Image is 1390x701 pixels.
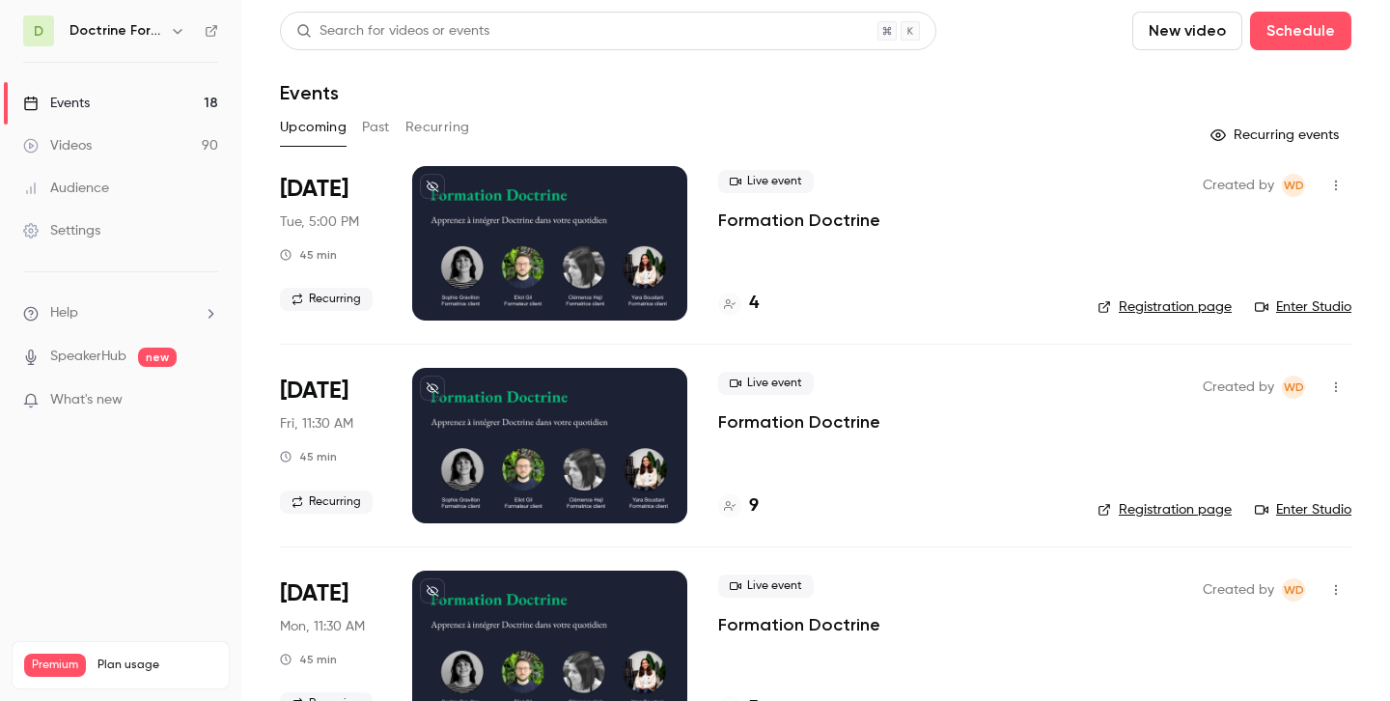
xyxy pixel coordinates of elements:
[280,578,348,609] span: [DATE]
[1255,500,1351,519] a: Enter Studio
[362,112,390,143] button: Past
[280,247,337,263] div: 45 min
[50,303,78,323] span: Help
[1132,12,1242,50] button: New video
[1284,376,1304,399] span: WD
[280,449,337,464] div: 45 min
[280,491,373,514] span: Recurring
[1250,12,1351,50] button: Schedule
[280,652,337,667] div: 45 min
[296,21,489,42] div: Search for videos or events
[280,81,339,104] h1: Events
[718,170,814,193] span: Live event
[718,209,880,232] a: Formation Doctrine
[280,112,347,143] button: Upcoming
[23,303,218,323] li: help-dropdown-opener
[280,212,359,232] span: Tue, 5:00 PM
[1284,174,1304,197] span: WD
[1255,297,1351,317] a: Enter Studio
[1203,376,1274,399] span: Created by
[97,658,217,673] span: Plan usage
[50,347,126,367] a: SpeakerHub
[718,575,814,598] span: Live event
[718,410,880,434] a: Formation Doctrine
[405,112,470,143] button: Recurring
[23,94,90,113] div: Events
[718,372,814,395] span: Live event
[195,392,218,409] iframe: Noticeable Trigger
[23,221,100,240] div: Settings
[1098,297,1232,317] a: Registration page
[1282,376,1305,399] span: Webinar Doctrine
[1202,120,1351,151] button: Recurring events
[280,414,353,434] span: Fri, 11:30 AM
[280,166,381,321] div: Sep 2 Tue, 5:00 PM (Europe/Paris)
[718,291,759,317] a: 4
[280,376,348,407] span: [DATE]
[1203,174,1274,197] span: Created by
[1284,578,1304,602] span: WD
[718,613,880,636] a: Formation Doctrine
[718,493,759,519] a: 9
[50,390,123,410] span: What's new
[1282,174,1305,197] span: Webinar Doctrine
[23,179,109,198] div: Audience
[749,291,759,317] h4: 4
[1203,578,1274,602] span: Created by
[138,348,177,367] span: new
[280,368,381,522] div: Sep 5 Fri, 11:30 AM (Europe/Paris)
[280,617,365,636] span: Mon, 11:30 AM
[34,21,43,42] span: D
[1282,578,1305,602] span: Webinar Doctrine
[24,654,86,677] span: Premium
[1098,500,1232,519] a: Registration page
[23,136,92,155] div: Videos
[280,288,373,311] span: Recurring
[69,21,162,41] h6: Doctrine Formation Avocats
[280,174,348,205] span: [DATE]
[749,493,759,519] h4: 9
